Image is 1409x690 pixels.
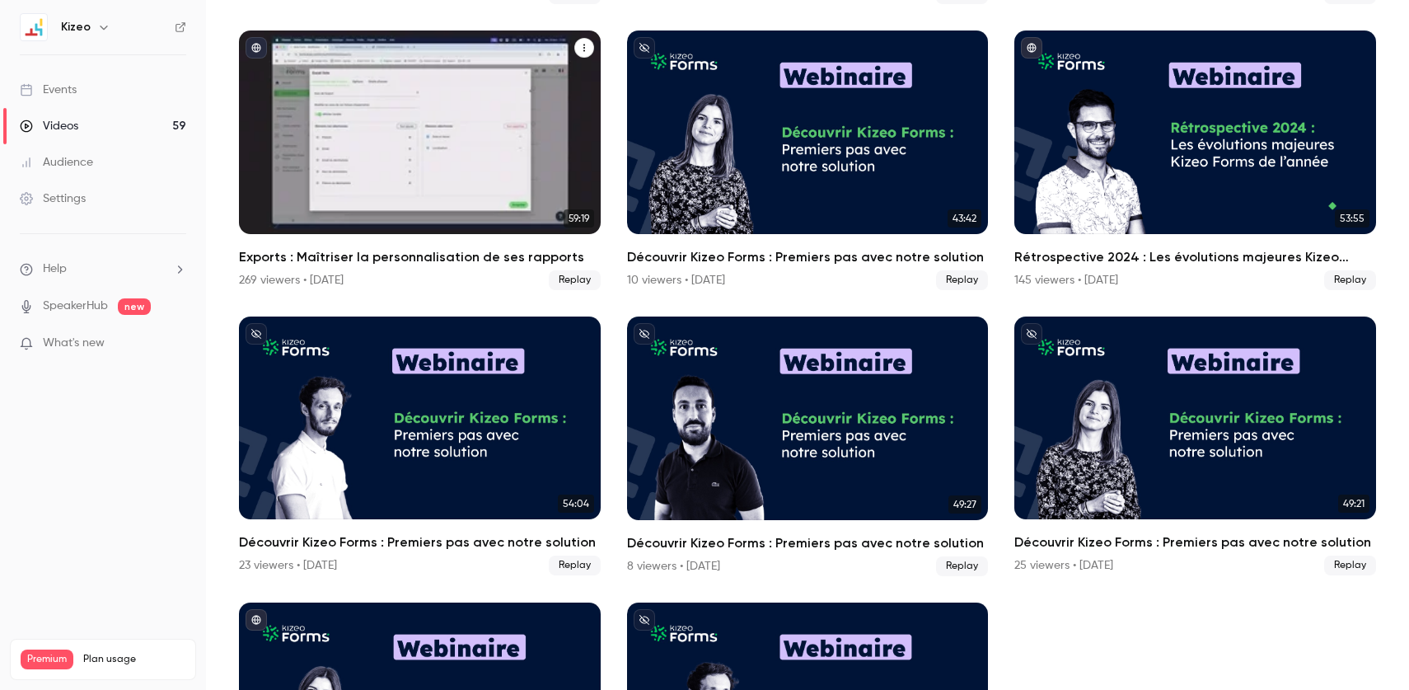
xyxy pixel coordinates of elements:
[948,495,981,514] span: 49:27
[20,190,86,207] div: Settings
[239,317,601,576] a: 54:04Découvrir Kizeo Forms : Premiers pas avec notre solution23 viewers • [DATE]Replay
[239,533,601,552] h2: Découvrir Kizeo Forms : Premiers pas avec notre solution
[43,335,105,352] span: What's new
[634,323,655,345] button: unpublished
[1324,556,1376,575] span: Replay
[1014,31,1376,290] a: 53:55Rétrospective 2024 : Les évolutions majeures Kizeo Forms de l’année145 viewers • [DATE]Replay
[627,533,989,553] h2: Découvrir Kizeo Forms : Premiers pas avec notre solution
[246,323,267,345] button: unpublished
[634,37,655,59] button: unpublished
[627,31,989,290] a: 43:42Découvrir Kizeo Forms : Premiers pas avec notre solution10 viewers • [DATE]Replay
[627,247,989,267] h2: Découvrir Kizeo Forms : Premiers pas avec notre solution
[239,557,337,574] div: 23 viewers • [DATE]
[43,261,67,278] span: Help
[1014,557,1113,574] div: 25 viewers • [DATE]
[118,298,151,315] span: new
[627,272,725,289] div: 10 viewers • [DATE]
[558,495,594,513] span: 54:04
[246,609,267,631] button: published
[239,247,601,267] h2: Exports : Maîtriser la personnalisation de ses rapports
[1021,37,1042,59] button: published
[61,19,91,35] h6: Kizeo
[627,317,989,576] li: Découvrir Kizeo Forms : Premiers pas avec notre solution
[549,270,601,290] span: Replay
[936,556,988,576] span: Replay
[166,336,186,351] iframe: Noticeable Trigger
[627,31,989,290] li: Découvrir Kizeo Forms : Premiers pas avec notre solution
[21,650,73,669] span: Premium
[1338,495,1369,513] span: 49:21
[1014,317,1376,576] li: Découvrir Kizeo Forms : Premiers pas avec notre solution
[1324,270,1376,290] span: Replay
[1335,209,1369,228] span: 53:55
[20,82,77,98] div: Events
[1014,272,1118,289] div: 145 viewers • [DATE]
[627,558,720,575] div: 8 viewers • [DATE]
[239,272,344,289] div: 269 viewers • [DATE]
[936,270,988,290] span: Replay
[549,556,601,575] span: Replay
[20,261,186,278] li: help-dropdown-opener
[1014,247,1376,267] h2: Rétrospective 2024 : Les évolutions majeures Kizeo Forms de l’année
[634,609,655,631] button: unpublished
[20,154,93,171] div: Audience
[246,37,267,59] button: published
[239,31,601,290] a: 59:19Exports : Maîtriser la personnalisation de ses rapports269 viewers • [DATE]Replay
[627,317,989,576] a: 49:27Découvrir Kizeo Forms : Premiers pas avec notre solution8 viewers • [DATE]Replay
[21,14,47,40] img: Kizeo
[1014,31,1376,290] li: Rétrospective 2024 : Les évolutions majeures Kizeo Forms de l’année
[1021,323,1042,345] button: unpublished
[564,209,594,228] span: 59:19
[948,209,981,228] span: 43:42
[239,317,601,576] li: Découvrir Kizeo Forms : Premiers pas avec notre solution
[83,653,185,666] span: Plan usage
[43,298,108,315] a: SpeakerHub
[239,31,601,290] li: Exports : Maîtriser la personnalisation de ses rapports
[1014,317,1376,576] a: 49:21Découvrir Kizeo Forms : Premiers pas avec notre solution25 viewers • [DATE]Replay
[1014,533,1376,552] h2: Découvrir Kizeo Forms : Premiers pas avec notre solution
[20,118,78,134] div: Videos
